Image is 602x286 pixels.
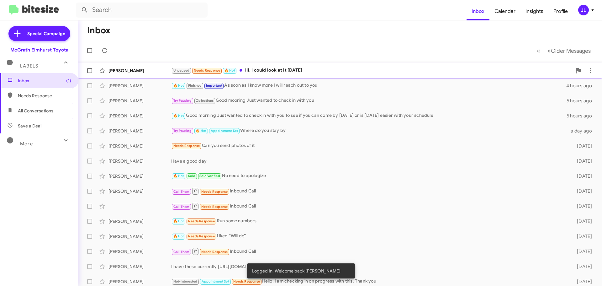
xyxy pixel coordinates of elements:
[567,188,597,194] div: [DATE]
[188,84,202,88] span: Finished
[199,174,220,178] span: Sold Verified
[201,250,228,254] span: Needs Response
[108,233,171,240] div: [PERSON_NAME]
[17,36,22,41] img: tab_domain_overview_orange.svg
[551,47,591,54] span: Older Messages
[537,47,540,55] span: «
[567,278,597,285] div: [DATE]
[224,68,235,73] span: 🔥 Hot
[171,233,567,240] div: Liked “Will do”
[173,114,184,118] span: 🔥 Hot
[567,263,597,270] div: [DATE]
[20,141,33,147] span: More
[87,25,110,35] h1: Inbox
[171,263,567,270] div: I have these currently [URL][DOMAIN_NAME]
[171,202,567,210] div: Inbound Call
[16,16,69,21] div: Domain: [DOMAIN_NAME]
[173,144,200,148] span: Needs Response
[173,234,184,238] span: 🔥 Hot
[201,190,228,194] span: Needs Response
[18,78,71,84] span: Inbox
[171,172,567,180] div: No need to apologize
[533,44,544,57] button: Previous
[201,205,228,209] span: Needs Response
[173,250,190,254] span: Call Them
[196,99,214,103] span: Objections
[108,263,171,270] div: [PERSON_NAME]
[108,113,171,119] div: [PERSON_NAME]
[567,98,597,104] div: 5 hours ago
[108,83,171,89] div: [PERSON_NAME]
[108,143,171,149] div: [PERSON_NAME]
[171,158,567,164] div: Have a good day
[578,5,589,15] div: JL
[8,26,70,41] a: Special Campaign
[173,84,184,88] span: 🔥 Hot
[489,2,520,20] a: Calendar
[66,78,71,84] span: (1)
[108,158,171,164] div: [PERSON_NAME]
[108,248,171,255] div: [PERSON_NAME]
[567,158,597,164] div: [DATE]
[173,205,190,209] span: Call Them
[173,68,190,73] span: Unpaused
[10,10,15,15] img: logo_orange.svg
[27,30,65,37] span: Special Campaign
[173,99,192,103] span: Try Pausing
[18,123,41,129] span: Save a Deal
[567,218,597,224] div: [DATE]
[18,108,53,114] span: All Conversations
[567,143,597,149] div: [DATE]
[108,173,171,179] div: [PERSON_NAME]
[520,2,548,20] a: Insights
[194,68,220,73] span: Needs Response
[108,67,171,74] div: [PERSON_NAME]
[173,279,198,283] span: Not-Interested
[467,2,489,20] a: Inbox
[76,3,208,18] input: Search
[573,5,595,15] button: JL
[567,173,597,179] div: [DATE]
[18,93,71,99] span: Needs Response
[171,127,567,134] div: Where do you stay by
[233,279,260,283] span: Needs Response
[171,82,566,89] div: As soon as I know more I will reach out to you
[108,188,171,194] div: [PERSON_NAME]
[567,128,597,134] div: a day ago
[202,279,229,283] span: Appointment Set
[544,44,594,57] button: Next
[533,44,594,57] nav: Page navigation example
[69,37,106,41] div: Keywords by Traffic
[24,37,56,41] div: Domain Overview
[108,128,171,134] div: [PERSON_NAME]
[171,247,567,255] div: Inbound Call
[547,47,551,55] span: »
[171,278,567,285] div: Hello, I am checking in on progress with this. Thank you
[206,84,222,88] span: Important
[548,2,573,20] a: Profile
[188,174,195,178] span: Sold
[171,67,572,74] div: Hi, I could look at it [DATE]
[188,219,215,223] span: Needs Response
[20,63,38,69] span: Labels
[171,142,567,149] div: Can you send photos of it
[173,190,190,194] span: Call Them
[108,218,171,224] div: [PERSON_NAME]
[173,129,192,133] span: Try Pausing
[10,47,68,53] div: McGrath Elmhurst Toyota
[10,16,15,21] img: website_grey.svg
[171,187,567,195] div: Inbound Call
[108,98,171,104] div: [PERSON_NAME]
[567,233,597,240] div: [DATE]
[252,268,341,274] span: Logged In. Welcome back [PERSON_NAME]
[18,10,31,15] div: v 4.0.25
[62,36,67,41] img: tab_keywords_by_traffic_grey.svg
[211,129,238,133] span: Appointment Set
[173,174,184,178] span: 🔥 Hot
[173,219,184,223] span: 🔥 Hot
[196,129,206,133] span: 🔥 Hot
